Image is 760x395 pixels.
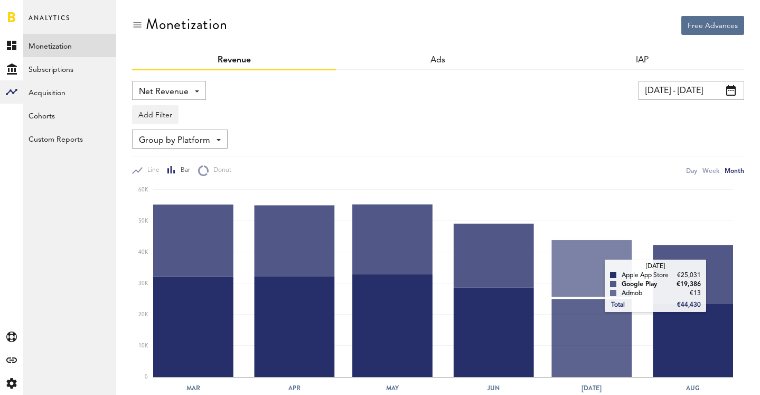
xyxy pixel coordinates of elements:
[138,187,148,192] text: 60K
[176,166,190,175] span: Bar
[143,166,159,175] span: Line
[681,16,744,35] button: Free Advances
[138,250,148,255] text: 40K
[29,12,70,34] span: Analytics
[138,281,148,286] text: 30K
[581,383,602,393] text: [DATE]
[487,383,500,393] text: Jun
[686,165,697,176] div: Day
[138,312,148,317] text: 20K
[138,218,148,224] text: 50K
[725,165,744,176] div: Month
[218,56,251,65] a: Revenue
[288,383,301,393] text: Apr
[132,105,179,124] button: Add Filter
[23,57,116,80] a: Subscriptions
[686,383,700,393] text: Aug
[430,56,445,65] a: Ads
[23,34,116,57] a: Monetization
[209,166,231,175] span: Donut
[702,165,719,176] div: Week
[23,80,116,104] a: Acquisition
[186,383,200,393] text: Mar
[636,56,649,65] a: IAP
[139,132,210,150] span: Group by Platform
[145,374,148,380] text: 0
[23,127,116,150] a: Custom Reports
[138,343,148,348] text: 10K
[23,104,116,127] a: Cohorts
[146,16,228,33] div: Monetization
[386,383,399,393] text: May
[678,363,749,390] iframe: Opens a widget where you can find more information
[139,83,189,101] span: Net Revenue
